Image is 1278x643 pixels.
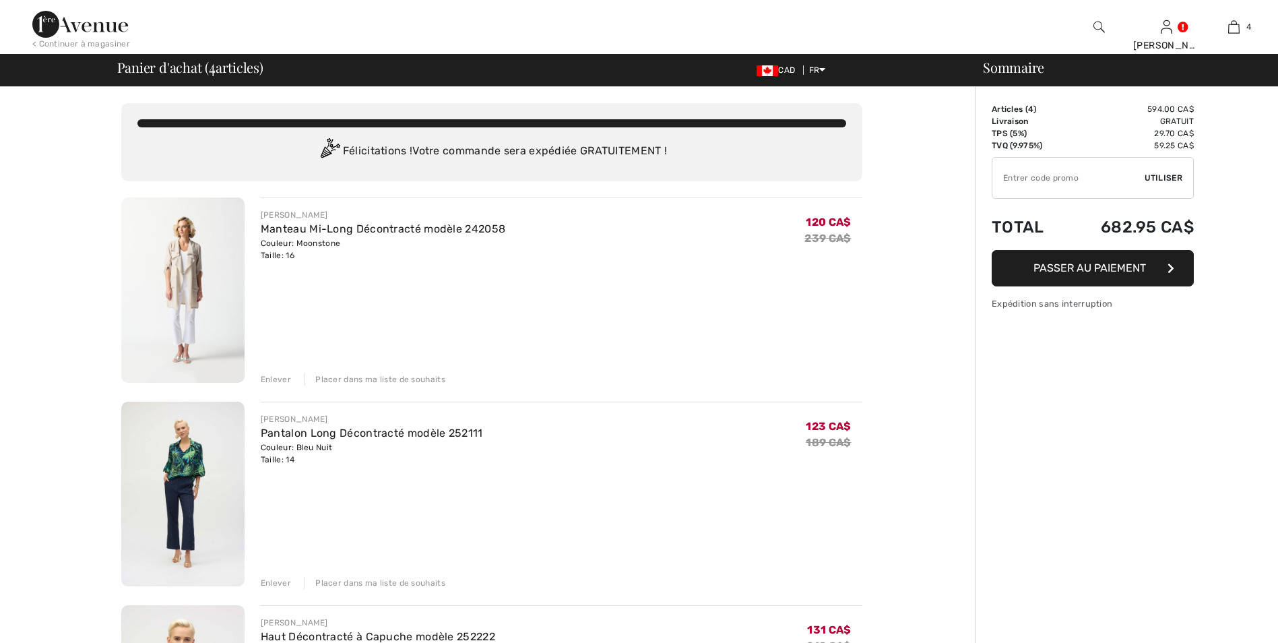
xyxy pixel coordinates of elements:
[807,623,851,636] span: 131 CA$
[261,222,505,235] a: Manteau Mi-Long Décontracté modèle 242058
[137,138,846,165] div: Félicitations ! Votre commande sera expédiée GRATUITEMENT !
[261,209,505,221] div: [PERSON_NAME]
[1228,19,1240,35] img: Mon panier
[261,441,483,466] div: Couleur: Bleu Nuit Taille: 14
[806,436,851,449] s: 189 CA$
[261,373,291,386] div: Enlever
[1064,127,1194,140] td: 29.70 CA$
[1133,38,1199,53] div: [PERSON_NAME]
[209,57,216,75] span: 4
[992,297,1194,310] div: Expédition sans interruption
[261,630,495,643] a: Haut Décontracté à Capuche modèle 252222
[1064,140,1194,152] td: 59.25 CA$
[992,103,1064,115] td: Articles ( )
[117,61,263,74] span: Panier d'achat ( articles)
[1161,19,1172,35] img: Mes infos
[992,140,1064,152] td: TVQ (9.975%)
[316,138,343,165] img: Congratulation2.svg
[1201,19,1267,35] a: 4
[757,65,778,76] img: Canadian Dollar
[1033,262,1146,274] span: Passer au paiement
[32,38,130,50] div: < Continuer à magasiner
[32,11,128,38] img: 1ère Avenue
[1145,172,1182,184] span: Utiliser
[1093,19,1105,35] img: recherche
[261,617,495,629] div: [PERSON_NAME]
[1064,103,1194,115] td: 594.00 CA$
[1064,115,1194,127] td: Gratuit
[304,577,445,589] div: Placer dans ma liste de souhaits
[261,427,483,439] a: Pantalon Long Décontracté modèle 252111
[992,158,1145,198] input: Code promo
[1064,204,1194,250] td: 682.95 CA$
[806,420,851,433] span: 123 CA$
[261,413,483,425] div: [PERSON_NAME]
[992,127,1064,140] td: TPS (5%)
[992,250,1194,286] button: Passer au paiement
[809,65,826,75] span: FR
[1161,20,1172,33] a: Se connecter
[304,373,445,386] div: Placer dans ma liste de souhaits
[992,115,1064,127] td: Livraison
[967,61,1270,74] div: Sommaire
[121,197,245,383] img: Manteau Mi-Long Décontracté modèle 242058
[1028,104,1033,114] span: 4
[121,402,245,587] img: Pantalon Long Décontracté modèle 252111
[804,232,851,245] s: 239 CA$
[992,204,1064,250] td: Total
[261,577,291,589] div: Enlever
[806,216,851,228] span: 120 CA$
[1246,21,1251,33] span: 4
[757,65,800,75] span: CAD
[261,237,505,262] div: Couleur: Moonstone Taille: 16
